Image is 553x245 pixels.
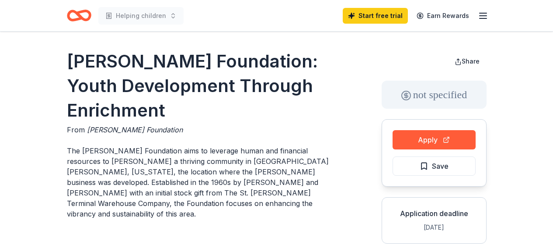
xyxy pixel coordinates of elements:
[67,5,91,26] a: Home
[389,208,479,219] div: Application deadline
[67,49,340,123] h1: [PERSON_NAME] Foundation: Youth Development Through Enrichment
[98,7,184,25] button: Helping children
[343,8,408,24] a: Start free trial
[393,130,476,149] button: Apply
[67,124,340,135] div: From
[411,8,474,24] a: Earn Rewards
[382,81,487,109] div: not specified
[116,11,166,21] span: Helping children
[462,57,480,65] span: Share
[448,53,487,70] button: Share
[432,160,449,172] span: Save
[389,222,479,233] div: [DATE]
[87,125,183,134] span: [PERSON_NAME] Foundation
[393,156,476,176] button: Save
[67,146,340,219] p: The [PERSON_NAME] Foundation aims to leverage human and financial resources to [PERSON_NAME] a th...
